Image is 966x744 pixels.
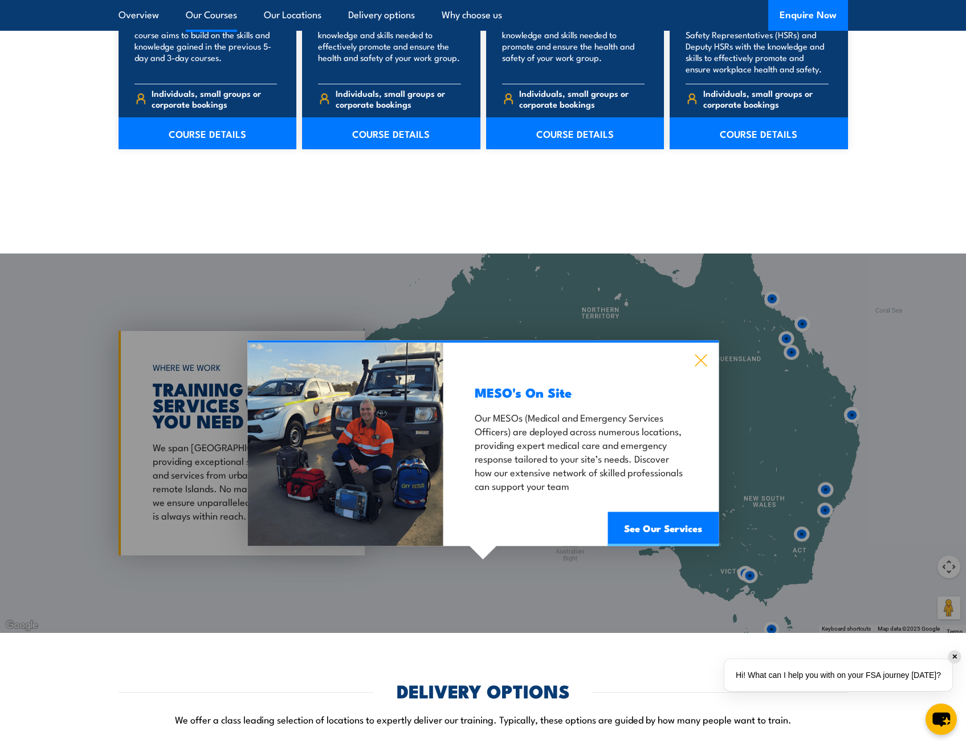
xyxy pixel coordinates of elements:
a: COURSE DETAILS [670,117,848,149]
p: We offer a class leading selection of locations to expertly deliver our training. Typically, thes... [119,713,848,726]
div: ✕ [948,651,961,663]
span: Individuals, small groups or corporate bookings [519,88,645,109]
h3: MESO's On Site [475,386,687,399]
h2: DELIVERY OPTIONS [397,682,570,698]
span: Individuals, small groups or corporate bookings [703,88,829,109]
p: The purpose of this Victoria-specific course is to help you gain the knowledge and skills needed ... [502,6,645,75]
a: COURSE DETAILS [119,117,297,149]
p: Our MESOs (Medical and Emergency Services Officers) are deployed across numerous locations, provi... [475,410,687,492]
div: Hi! What can I help you with on your FSA journey [DATE]? [724,659,952,691]
span: Individuals, small groups or corporate bookings [336,88,461,109]
p: This Victoria-specific course is designed to provide Health and Safety Representatives (HSRs) and... [686,6,829,75]
p: The purpose of this Tasmania-specific course is to provide you with the knowledge and skills need... [318,6,461,75]
a: See Our Services [608,512,719,546]
p: This SafeWork SA accredited Level Three refresher 2-day HSR training course aims to build on the ... [134,6,278,75]
button: chat-button [926,704,957,735]
span: Individuals, small groups or corporate bookings [152,88,277,109]
a: COURSE DETAILS [302,117,480,149]
a: COURSE DETAILS [486,117,665,149]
